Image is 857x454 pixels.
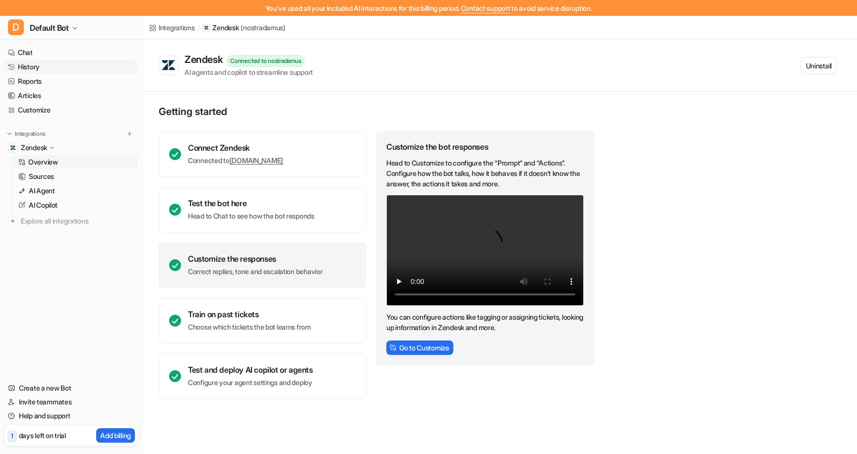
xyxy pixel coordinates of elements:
[100,430,131,441] p: Add billing
[159,106,595,117] p: Getting started
[11,432,13,441] p: 1
[6,130,13,137] img: expand menu
[4,46,138,59] a: Chat
[21,143,47,153] p: Zendesk
[461,4,510,12] span: Contact support
[241,23,285,33] p: ( nostradamus )
[4,60,138,74] a: History
[14,155,138,169] a: Overview
[188,156,283,166] p: Connected to
[202,23,285,33] a: Zendesk(nostradamus)
[188,254,322,264] div: Customize the responses
[4,381,138,395] a: Create a new Bot
[29,186,55,196] p: AI Agent
[4,89,138,103] a: Articles
[188,211,314,221] p: Head to Chat to see how the bot responds
[389,344,396,351] img: CstomizeIcon
[188,378,313,388] p: Configure your agent settings and deploy
[4,409,138,423] a: Help and support
[184,54,227,65] div: Zendesk
[149,22,195,33] a: Integrations
[29,200,58,210] p: AI Copilot
[96,428,135,443] button: Add billing
[227,55,305,67] div: Connected to nostradamus
[161,59,176,71] img: Zendesk logo
[14,198,138,212] a: AI Copilot
[188,365,313,375] div: Test and deploy AI copilot or agents
[4,214,138,228] a: Explore all integrations
[14,170,138,183] a: Sources
[8,19,24,35] span: D
[4,129,49,139] button: Integrations
[184,67,313,77] div: AI agents and copilot to streamline support
[188,309,311,319] div: Train on past tickets
[8,216,18,226] img: explore all integrations
[21,213,134,229] span: Explore all integrations
[14,184,138,198] a: AI Agent
[10,145,16,151] img: Zendesk
[188,198,314,208] div: Test the bot here
[230,156,283,165] a: [DOMAIN_NAME]
[386,312,584,333] p: You can configure actions like tagging or assigning tickets, looking up information in Zendesk an...
[212,23,239,33] p: Zendesk
[188,143,283,153] div: Connect Zendesk
[159,22,195,33] div: Integrations
[4,74,138,88] a: Reports
[198,23,200,32] span: /
[188,267,322,277] p: Correct replies, tone and escalation behavior
[15,130,46,138] p: Integrations
[19,430,66,441] p: days left on trial
[126,130,133,137] img: menu_add.svg
[800,57,837,74] button: Uninstall
[386,142,584,152] div: Customize the bot responses
[386,195,584,306] video: Your browser does not support the video tag.
[188,322,311,332] p: Choose which tickets the bot learns from
[28,157,58,167] p: Overview
[4,103,138,117] a: Customize
[386,340,453,355] button: Go to Customize
[30,21,69,35] span: Default Bot
[29,171,54,181] p: Sources
[386,158,584,189] p: Head to Customize to configure the “Prompt” and “Actions”. Configure how the bot talks, how it be...
[4,395,138,409] a: Invite teammates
